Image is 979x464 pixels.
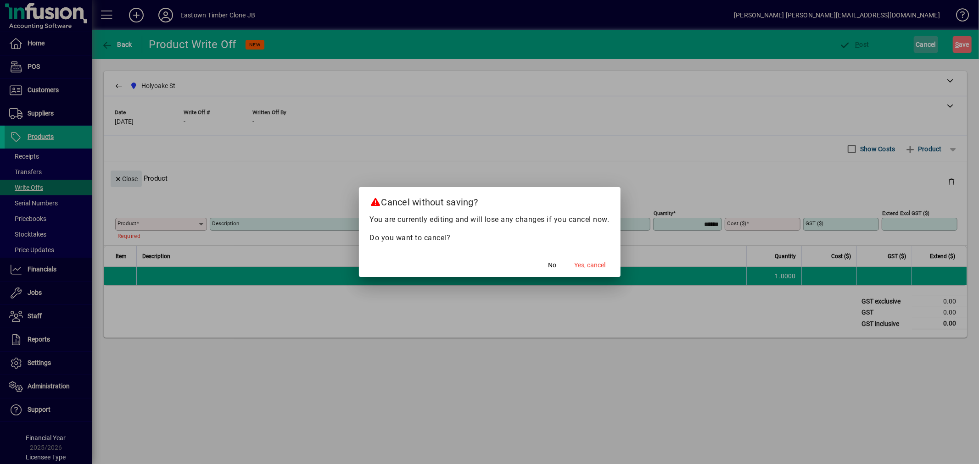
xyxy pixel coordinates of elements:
[575,260,606,270] span: Yes, cancel
[571,257,610,273] button: Yes, cancel
[538,257,567,273] button: No
[370,214,610,225] p: You are currently editing and will lose any changes if you cancel now.
[370,232,610,243] p: Do you want to cancel?
[548,260,557,270] span: No
[359,187,621,214] h2: Cancel without saving?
